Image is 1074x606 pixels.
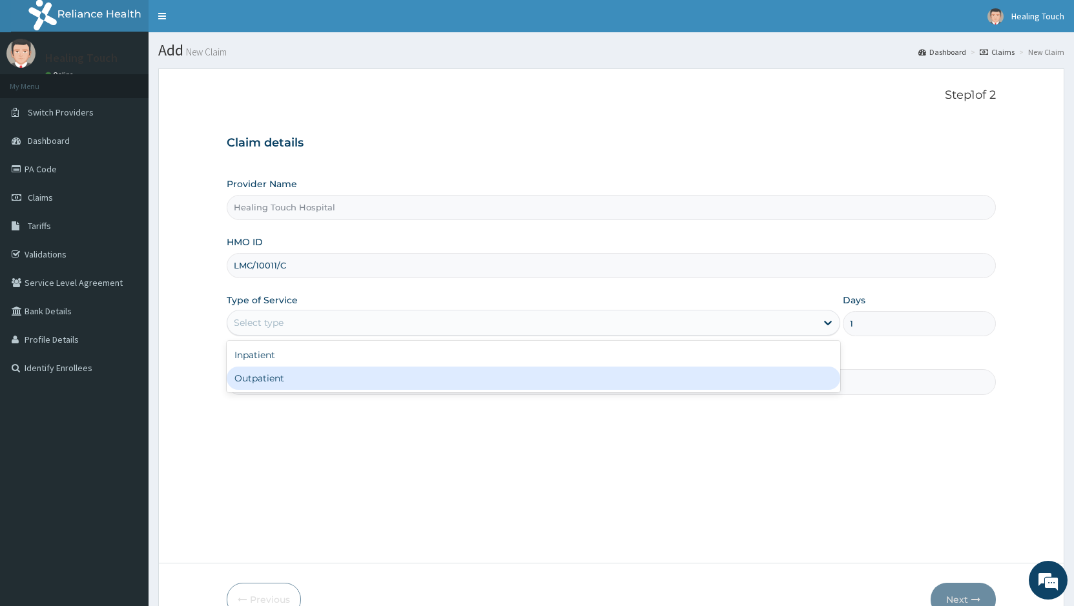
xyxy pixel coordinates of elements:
span: Claims [28,192,53,203]
label: HMO ID [227,236,263,248]
textarea: Type your message and hit 'Enter' [6,352,246,398]
a: Online [45,70,76,79]
div: Select type [234,316,284,329]
span: Tariffs [28,220,51,232]
div: Chat with us now [67,72,217,89]
div: Inpatient [227,343,840,367]
label: Days [843,294,865,307]
small: New Claim [183,47,227,57]
img: User Image [6,39,36,68]
span: Switch Providers [28,106,94,118]
h3: Claim details [227,136,996,150]
span: We're online! [75,163,178,293]
a: Dashboard [918,46,966,57]
label: Type of Service [227,294,298,307]
p: Step 1 of 2 [227,88,996,103]
input: Enter HMO ID [227,253,996,278]
label: Provider Name [227,177,297,190]
li: New Claim [1016,46,1064,57]
span: Healing Touch [1011,10,1064,22]
img: User Image [987,8,1004,25]
div: Outpatient [227,367,840,390]
p: Healing Touch [45,52,118,64]
div: Minimize live chat window [212,6,243,37]
a: Claims [980,46,1015,57]
h1: Add [158,42,1064,59]
span: Dashboard [28,135,70,146]
img: d_794563401_company_1708531726252_794563401 [24,65,52,97]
